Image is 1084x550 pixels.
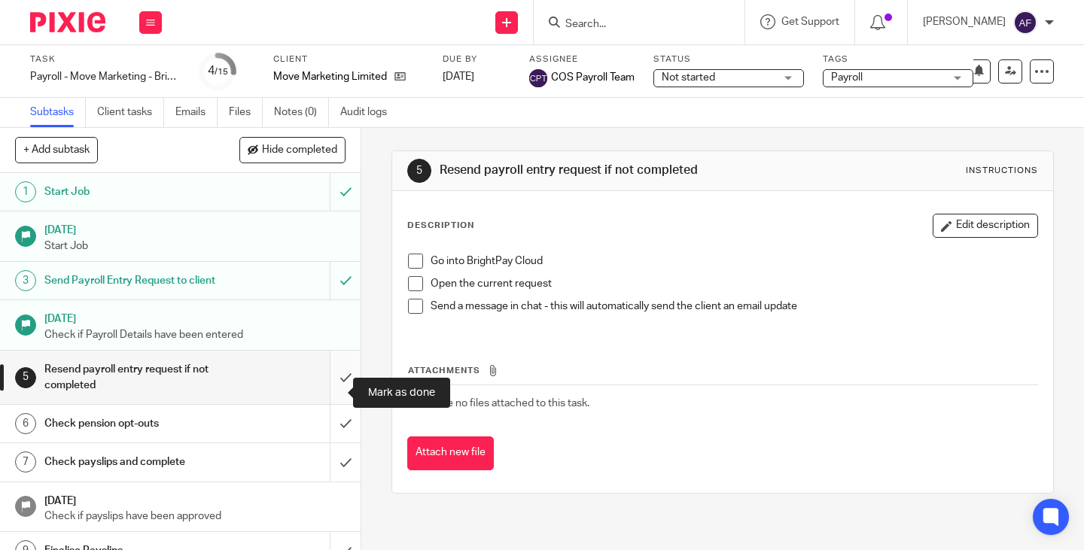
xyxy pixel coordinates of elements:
[966,165,1038,177] div: Instructions
[407,436,494,470] button: Attach new file
[529,69,547,87] img: svg%3E
[44,239,346,254] p: Start Job
[30,69,181,84] div: Payroll - Move Marketing - BrightPay CLOUD - Pay day: 28th - September 2025
[431,299,1037,314] p: Send a message in chat - this will automatically send the client an email update
[15,137,98,163] button: + Add subtask
[340,98,398,127] a: Audit logs
[44,181,225,203] h1: Start Job
[215,68,228,76] small: /15
[273,53,424,65] label: Client
[443,53,510,65] label: Due by
[662,72,715,83] span: Not started
[208,62,228,80] div: 4
[44,451,225,473] h1: Check payslips and complete
[443,71,474,82] span: [DATE]
[30,12,105,32] img: Pixie
[781,17,839,27] span: Get Support
[44,490,346,509] h1: [DATE]
[407,159,431,183] div: 5
[551,70,635,85] span: COS Payroll Team
[30,98,86,127] a: Subtasks
[44,412,225,435] h1: Check pension opt-outs
[431,276,1037,291] p: Open the current request
[431,254,1037,269] p: Go into BrightPay Cloud
[407,220,474,232] p: Description
[408,366,480,375] span: Attachments
[239,137,346,163] button: Hide completed
[274,98,329,127] a: Notes (0)
[15,451,36,473] div: 7
[44,509,346,524] p: Check if payslips have been approved
[229,98,263,127] a: Files
[408,398,589,409] span: There are no files attached to this task.
[15,367,36,388] div: 5
[44,358,225,397] h1: Resend payroll entry request if not completed
[44,308,346,327] h1: [DATE]
[44,327,346,342] p: Check if Payroll Details have been entered
[30,53,181,65] label: Task
[923,14,1006,29] p: [PERSON_NAME]
[823,53,973,65] label: Tags
[273,69,387,84] p: Move Marketing Limited
[529,53,635,65] label: Assignee
[262,144,337,156] span: Hide completed
[44,219,346,238] h1: [DATE]
[440,163,755,178] h1: Resend payroll entry request if not completed
[1013,11,1037,35] img: svg%3E
[831,72,863,83] span: Payroll
[175,98,218,127] a: Emails
[564,18,699,32] input: Search
[97,98,164,127] a: Client tasks
[15,413,36,434] div: 6
[30,69,181,84] div: Payroll - Move Marketing - BrightPay CLOUD - Pay day: [DATE]
[15,181,36,202] div: 1
[653,53,804,65] label: Status
[15,270,36,291] div: 3
[933,214,1038,238] button: Edit description
[44,269,225,292] h1: Send Payroll Entry Request to client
